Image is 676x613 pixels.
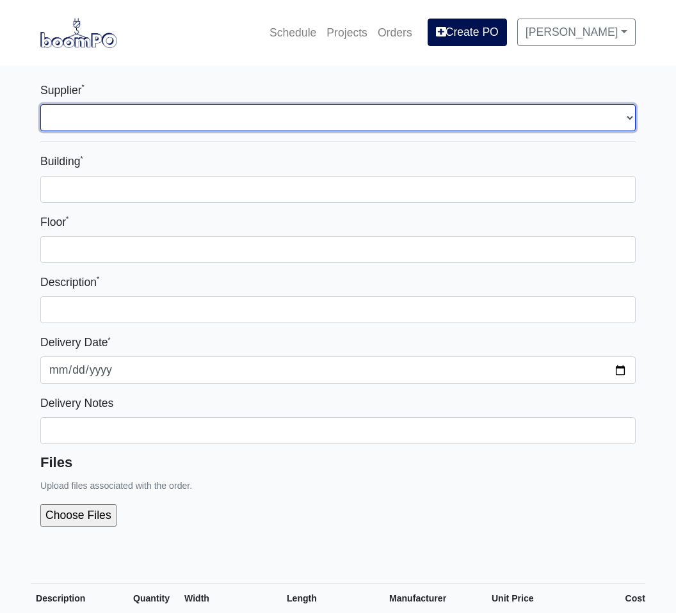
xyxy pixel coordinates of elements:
[40,81,84,99] label: Supplier
[40,333,111,351] label: Delivery Date
[40,18,117,47] img: boomPO
[517,19,636,45] a: [PERSON_NAME]
[428,19,507,45] a: Create PO
[264,19,321,47] a: Schedule
[40,481,192,491] small: Upload files associated with the order.
[40,213,68,231] label: Floor
[40,152,83,170] label: Building
[321,19,373,47] a: Projects
[40,454,636,471] h5: Files
[36,593,85,603] span: Description
[40,394,113,412] label: Delivery Notes
[373,19,417,47] a: Orders
[40,273,99,291] label: Description
[40,356,636,383] input: mm-dd-yyyy
[40,504,253,526] input: Choose Files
